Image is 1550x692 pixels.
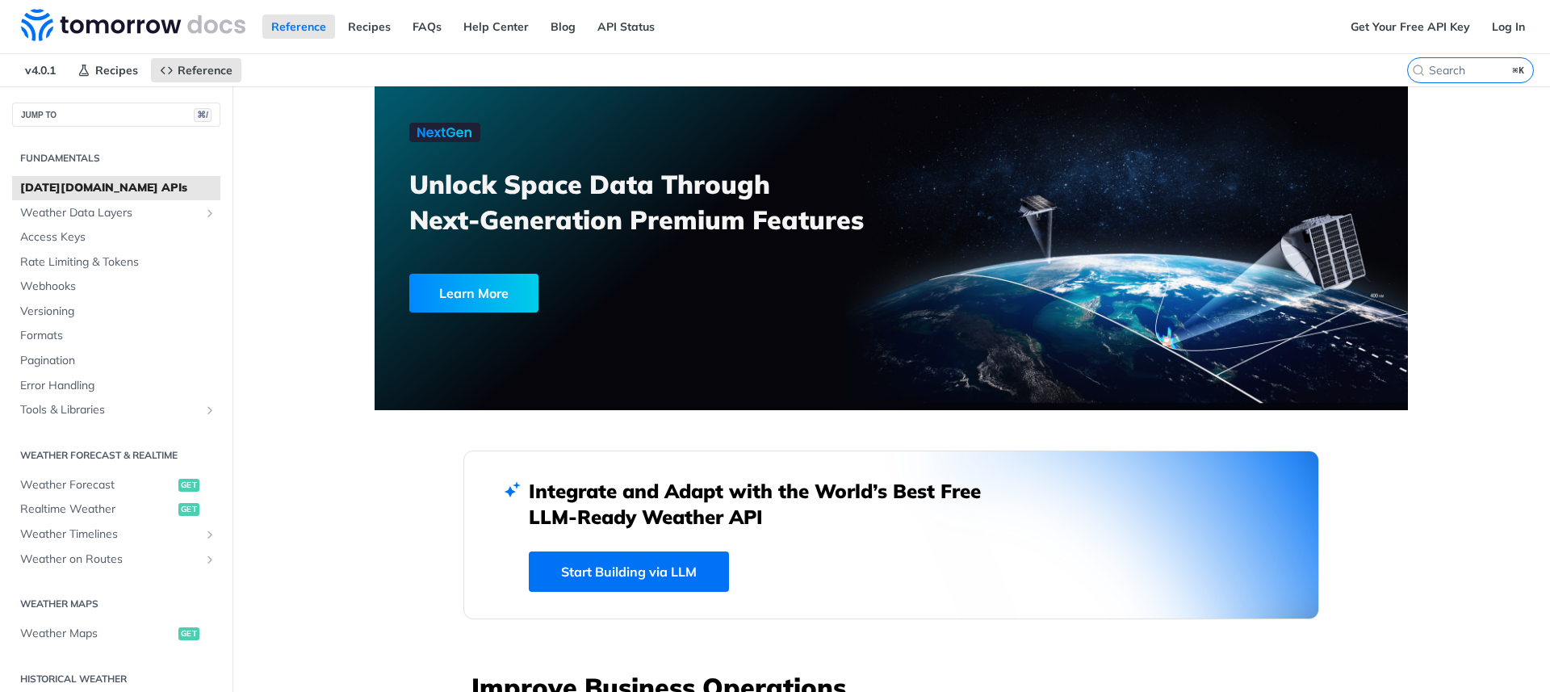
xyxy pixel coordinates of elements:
svg: Search [1412,64,1425,77]
a: [DATE][DOMAIN_NAME] APIs [12,176,220,200]
h2: Fundamentals [12,151,220,166]
span: get [178,503,199,516]
a: Learn More [409,274,809,312]
span: Access Keys [20,229,216,245]
span: Versioning [20,304,216,320]
span: Weather Forecast [20,477,174,493]
a: Reference [262,15,335,39]
h3: Unlock Space Data Through Next-Generation Premium Features [409,166,909,237]
button: Show subpages for Weather on Routes [203,553,216,566]
button: Show subpages for Weather Timelines [203,528,216,541]
div: Learn More [409,274,538,312]
h2: Integrate and Adapt with the World’s Best Free LLM-Ready Weather API [529,478,1005,530]
span: Pagination [20,353,216,369]
span: Weather Data Layers [20,205,199,221]
span: ⌘/ [194,108,212,122]
span: Weather on Routes [20,552,199,568]
a: Versioning [12,300,220,324]
a: Reference [151,58,241,82]
a: Pagination [12,349,220,373]
span: Weather Timelines [20,526,199,543]
span: Reference [178,63,232,78]
h2: Weather Maps [12,597,220,611]
h2: Weather Forecast & realtime [12,448,220,463]
a: Weather TimelinesShow subpages for Weather Timelines [12,522,220,547]
span: Recipes [95,63,138,78]
img: NextGen [409,123,480,142]
span: Rate Limiting & Tokens [20,254,216,271]
a: Log In [1483,15,1534,39]
img: Tomorrow.io Weather API Docs [21,9,245,41]
button: JUMP TO⌘/ [12,103,220,127]
span: Weather Maps [20,626,174,642]
a: Weather Forecastget [12,473,220,497]
a: FAQs [404,15,450,39]
a: Formats [12,324,220,348]
a: Rate Limiting & Tokens [12,250,220,275]
a: Start Building via LLM [529,552,729,592]
a: Recipes [339,15,400,39]
button: Show subpages for Tools & Libraries [203,404,216,417]
kbd: ⌘K [1509,62,1529,78]
span: get [178,479,199,492]
span: Realtime Weather [20,501,174,518]
span: [DATE][DOMAIN_NAME] APIs [20,180,216,196]
span: Webhooks [20,279,216,295]
a: Recipes [69,58,147,82]
span: get [178,627,199,640]
span: v4.0.1 [16,58,65,82]
a: Realtime Weatherget [12,497,220,522]
a: Help Center [455,15,538,39]
a: Tools & LibrariesShow subpages for Tools & Libraries [12,398,220,422]
span: Tools & Libraries [20,402,199,418]
a: Webhooks [12,275,220,299]
a: Weather on RoutesShow subpages for Weather on Routes [12,547,220,572]
h2: Historical Weather [12,672,220,686]
a: Access Keys [12,225,220,250]
a: Weather Data LayersShow subpages for Weather Data Layers [12,201,220,225]
a: API Status [589,15,664,39]
button: Show subpages for Weather Data Layers [203,207,216,220]
a: Weather Mapsget [12,622,220,646]
a: Get Your Free API Key [1342,15,1479,39]
span: Formats [20,328,216,344]
a: Blog [542,15,584,39]
a: Error Handling [12,374,220,398]
span: Error Handling [20,378,216,394]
